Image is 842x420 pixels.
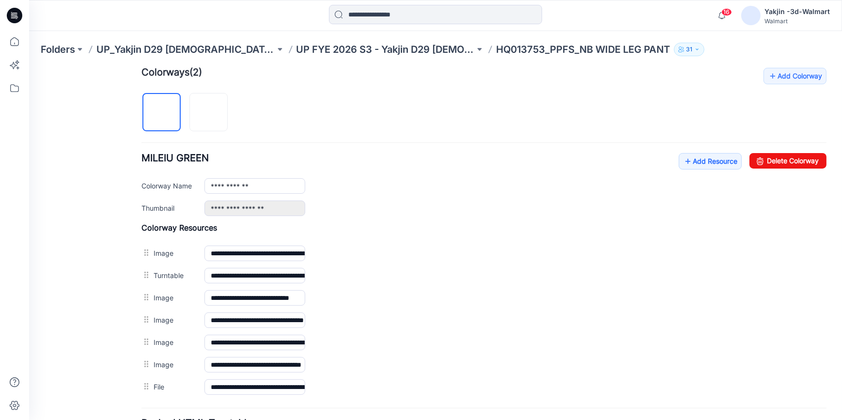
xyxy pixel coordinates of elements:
[41,43,75,56] a: Folders
[721,8,732,16] span: 16
[764,17,830,25] div: Walmart
[125,291,166,302] label: Image
[650,85,713,102] a: Add Resource
[496,43,670,56] p: HQ013753_PPFS_NB WIDE LEG PANT
[112,84,180,96] span: MILEIU GREEN
[112,351,797,360] h4: Packed HTML Turntable
[112,112,166,123] label: Colorway Name
[29,68,842,420] iframe: edit-style
[741,6,761,25] img: avatar
[125,247,166,257] label: Image
[296,43,475,56] a: UP FYE 2026 S3 - Yakjin D29 [DEMOGRAPHIC_DATA] Sleepwear
[125,313,166,324] label: File
[720,85,797,101] a: Delete Colorway
[764,6,830,17] div: Yakjin -3d-Walmart
[125,202,166,213] label: Turntable
[112,155,797,165] h4: Colorway Resources
[674,43,704,56] button: 31
[112,135,166,145] label: Thumbnail
[125,224,166,235] label: Image
[686,44,692,55] p: 31
[125,180,166,190] label: Image
[96,43,275,56] a: UP_Yakjin D29 [DEMOGRAPHIC_DATA] Sleep
[125,269,166,280] label: Image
